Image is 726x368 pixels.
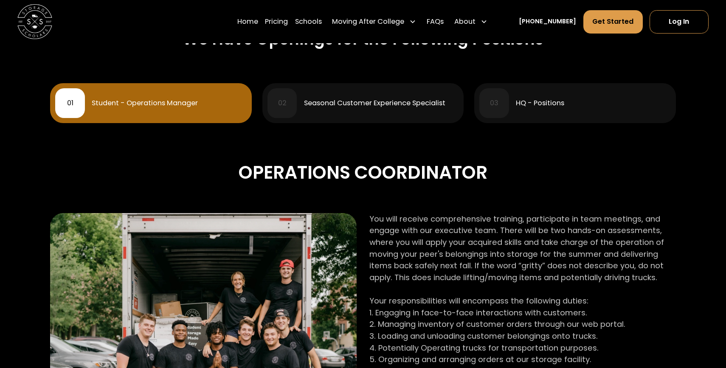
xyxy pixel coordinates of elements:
[329,10,420,34] div: Moving After College
[516,100,564,107] div: HQ - Positions
[583,10,643,34] a: Get Started
[237,10,258,34] a: Home
[427,10,444,34] a: FAQs
[454,17,476,27] div: About
[50,158,676,187] div: Operations Coordinator
[67,100,73,107] div: 01
[278,100,287,107] div: 02
[92,100,198,107] div: Student - Operations Manager
[17,4,52,39] img: Storage Scholars main logo
[265,10,288,34] a: Pricing
[183,30,543,48] h2: We Have Openings for the Following Positions
[304,100,445,107] div: Seasonal Customer Experience Specialist
[519,17,576,26] a: [PHONE_NUMBER]
[295,10,322,34] a: Schools
[650,10,709,34] a: Log In
[490,100,498,107] div: 03
[332,17,404,27] div: Moving After College
[451,10,491,34] div: About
